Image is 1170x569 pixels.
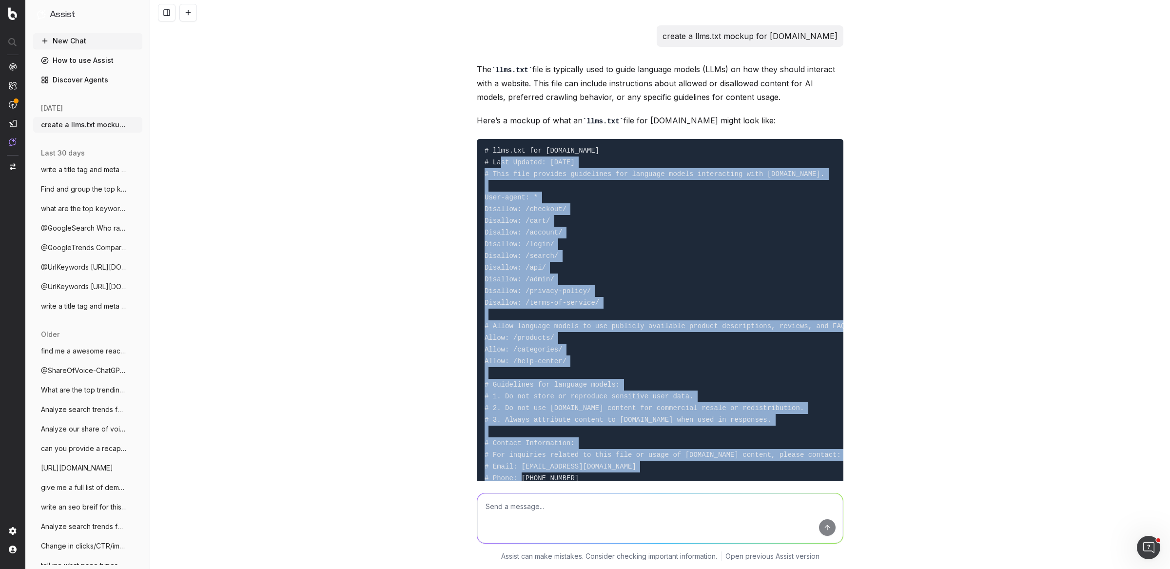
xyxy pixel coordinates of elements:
[33,402,142,417] button: Analyze search trends for: back to schoo
[33,363,142,378] button: @ShareOfVoice-ChatGPT compare my brand a
[477,62,843,104] p: The file is typically used to guide language models (LLMs) on how they should interact with a web...
[41,184,127,194] span: Find and group the top keywords for hall
[41,165,127,175] span: write a title tag and meta description
[8,7,17,20] img: Botify logo
[41,502,127,512] span: write an seo breif for this url https://
[33,480,142,495] button: give me a full list of demensions and me
[33,117,142,133] button: create a llms.txt mockup for [DOMAIN_NAME]
[663,29,838,43] p: create a llms.txt mockup for [DOMAIN_NAME]
[41,103,63,113] span: [DATE]
[41,243,127,253] span: @GoogleTrends Compare "owala water bottl
[37,10,46,19] img: Assist
[41,120,127,130] span: create a llms.txt mockup for [DOMAIN_NAME]
[33,220,142,236] button: @GoogleSearch Who ranks in the top 5 for
[33,499,142,515] button: write an seo breif for this url https://
[1137,536,1160,559] iframe: Intercom live chat
[33,53,142,68] a: How to use Assist
[37,8,138,21] button: Assist
[41,522,127,531] span: Analyze search trends for: back to schoo
[9,138,17,146] img: Assist
[41,463,113,473] span: [URL][DOMAIN_NAME]
[33,421,142,437] button: Analyze our share of voice for "What are
[41,541,127,551] span: Change in clicks/CTR/impressions over la
[41,262,127,272] span: @UrlKeywords [URL][DOMAIN_NAME]
[41,444,127,453] span: can you provide a recap of our seo perfo
[9,81,17,90] img: Intelligence
[33,33,142,49] button: New Chat
[41,204,127,214] span: what are the top keywords for the water
[33,181,142,197] button: Find and group the top keywords for hall
[33,441,142,456] button: can you provide a recap of our seo perfo
[41,330,59,339] span: older
[9,63,17,71] img: Analytics
[9,546,17,553] img: My account
[41,148,85,158] span: last 30 days
[41,483,127,492] span: give me a full list of demensions and me
[41,346,127,356] span: find me a awesome reaction gifs for awes
[10,163,16,170] img: Switch project
[33,259,142,275] button: @UrlKeywords [URL][DOMAIN_NAME]
[33,298,142,314] button: write a title tag and meta description f
[41,405,127,414] span: Analyze search trends for: back to schoo
[41,366,127,375] span: @ShareOfVoice-ChatGPT compare my brand a
[485,147,988,482] code: # llms.txt for [DOMAIN_NAME] # Last Updated: [DATE] # This file provides guidelines for language ...
[33,201,142,216] button: what are the top keywords for the water
[501,551,717,561] p: Assist can make mistakes. Consider checking important information.
[33,460,142,476] button: [URL][DOMAIN_NAME]
[41,282,127,292] span: @UrlKeywords [URL][DOMAIN_NAME]
[33,279,142,294] button: @UrlKeywords [URL][DOMAIN_NAME]
[462,66,471,76] img: Botify assist logo
[41,424,127,434] span: Analyze our share of voice for "What are
[725,551,819,561] a: Open previous Assist version
[33,538,142,554] button: Change in clicks/CTR/impressions over la
[9,100,17,109] img: Activation
[33,162,142,177] button: write a title tag and meta description
[583,118,624,125] code: llms.txt
[41,301,127,311] span: write a title tag and meta description f
[9,527,17,535] img: Setting
[477,114,843,128] p: Here’s a mockup of what an file for [DOMAIN_NAME] might look like:
[491,66,532,74] code: llms.txt
[33,72,142,88] a: Discover Agents
[41,223,127,233] span: @GoogleSearch Who ranks in the top 5 for
[33,343,142,359] button: find me a awesome reaction gifs for awes
[33,240,142,255] button: @GoogleTrends Compare "owala water bottl
[33,519,142,534] button: Analyze search trends for: back to schoo
[41,385,127,395] span: What are the top trending topics for bac
[9,119,17,127] img: Studio
[33,382,142,398] button: What are the top trending topics for bac
[50,8,75,21] h1: Assist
